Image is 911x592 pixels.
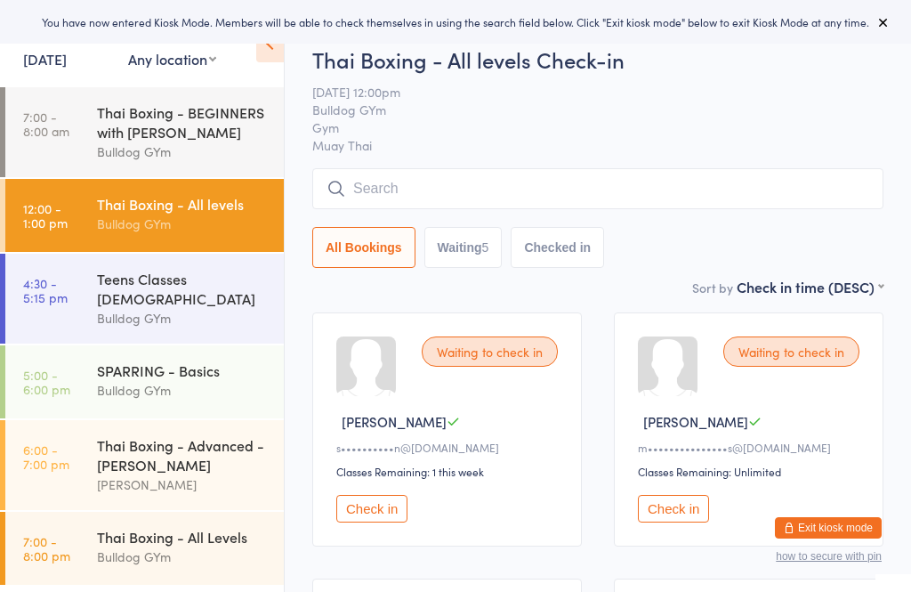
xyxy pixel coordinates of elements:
[312,101,856,118] span: Bulldog GYm
[5,254,284,344] a: 4:30 -5:15 pmTeens Classes [DEMOGRAPHIC_DATA]Bulldog GYm
[5,345,284,418] a: 5:00 -6:00 pmSPARRING - BasicsBulldog GYm
[342,412,447,431] span: [PERSON_NAME]
[23,368,70,396] time: 5:00 - 6:00 pm
[23,534,70,563] time: 7:00 - 8:00 pm
[97,142,269,162] div: Bulldog GYm
[23,201,68,230] time: 12:00 - 1:00 pm
[97,547,269,567] div: Bulldog GYm
[638,464,865,479] div: Classes Remaining: Unlimited
[97,527,269,547] div: Thai Boxing - All Levels
[97,380,269,401] div: Bulldog GYm
[482,240,489,255] div: 5
[97,308,269,328] div: Bulldog GYm
[422,337,558,367] div: Waiting to check in
[97,102,269,142] div: Thai Boxing - BEGINNERS with [PERSON_NAME]
[23,49,67,69] a: [DATE]
[336,464,563,479] div: Classes Remaining: 1 this week
[5,87,284,177] a: 7:00 -8:00 amThai Boxing - BEGINNERS with [PERSON_NAME]Bulldog GYm
[28,14,883,29] div: You have now entered Kiosk Mode. Members will be able to check themselves in using the search fie...
[312,45,883,74] h2: Thai Boxing - All levels Check-in
[312,168,883,209] input: Search
[23,276,68,304] time: 4:30 - 5:15 pm
[97,361,269,380] div: SPARRING - Basics
[97,194,269,214] div: Thai Boxing - All levels
[5,512,284,585] a: 7:00 -8:00 pmThai Boxing - All LevelsBulldog GYm
[638,495,709,523] button: Check in
[312,227,415,268] button: All Bookings
[775,517,882,539] button: Exit kiosk mode
[23,442,69,471] time: 6:00 - 7:00 pm
[692,279,733,296] label: Sort by
[312,118,856,136] span: Gym
[336,440,563,455] div: s••••••••••n@[DOMAIN_NAME]
[424,227,503,268] button: Waiting5
[511,227,604,268] button: Checked in
[97,269,269,308] div: Teens Classes [DEMOGRAPHIC_DATA]
[128,49,216,69] div: Any location
[97,435,269,474] div: Thai Boxing - Advanced - [PERSON_NAME]
[5,179,284,252] a: 12:00 -1:00 pmThai Boxing - All levelsBulldog GYm
[5,420,284,510] a: 6:00 -7:00 pmThai Boxing - Advanced - [PERSON_NAME][PERSON_NAME]
[23,109,69,138] time: 7:00 - 8:00 am
[638,440,865,455] div: m•••••••••••••••s@[DOMAIN_NAME]
[97,214,269,234] div: Bulldog GYm
[776,550,882,563] button: how to secure with pin
[723,337,859,367] div: Waiting to check in
[643,412,748,431] span: [PERSON_NAME]
[312,83,856,101] span: [DATE] 12:00pm
[336,495,407,523] button: Check in
[97,474,269,495] div: [PERSON_NAME]
[312,136,883,154] span: Muay Thai
[737,277,883,296] div: Check in time (DESC)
